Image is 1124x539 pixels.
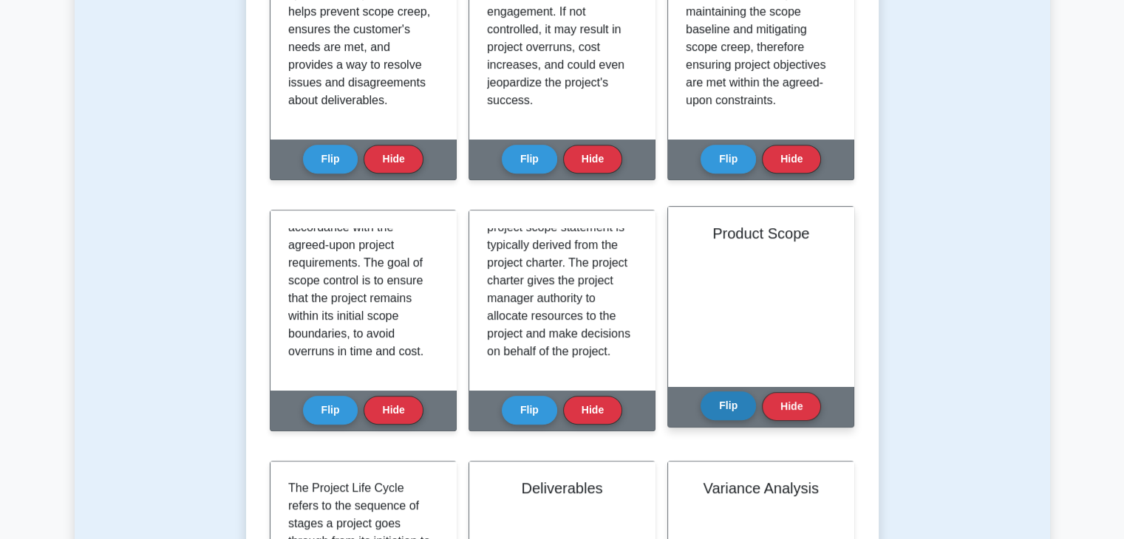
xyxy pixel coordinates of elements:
[487,479,637,497] h2: Deliverables
[686,224,836,242] h2: Product Scope
[701,145,756,174] button: Flip
[686,479,836,497] h2: Variance Analysis
[303,145,358,174] button: Flip
[502,396,557,425] button: Flip
[303,396,358,425] button: Flip
[762,145,821,174] button: Hide
[364,396,423,425] button: Hide
[563,145,622,174] button: Hide
[701,391,756,420] button: Flip
[364,145,423,174] button: Hide
[762,392,821,421] button: Hide
[563,396,622,425] button: Hide
[502,145,557,174] button: Flip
